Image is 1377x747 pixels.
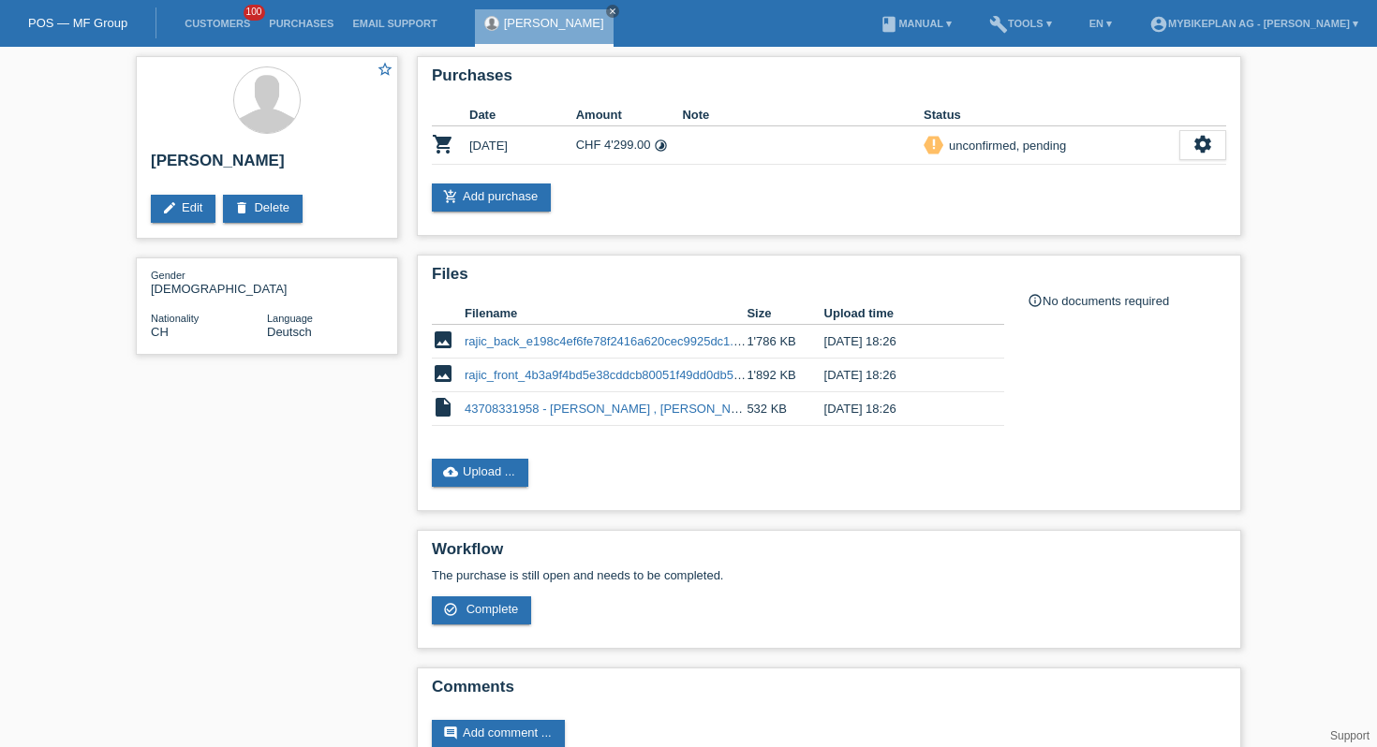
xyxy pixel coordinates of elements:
[469,126,576,165] td: [DATE]
[432,329,454,351] i: image
[432,265,1226,293] h2: Files
[432,396,454,418] i: insert_drive_file
[1080,18,1121,29] a: EN ▾
[1028,293,1226,308] div: No documents required
[432,183,551,212] a: add_shopping_cartAdd purchase
[28,16,127,30] a: POS — MF Group
[432,133,454,155] i: POSP00027516
[151,195,215,223] a: editEdit
[443,189,458,204] i: add_shopping_cart
[466,602,519,616] span: Complete
[175,18,259,29] a: Customers
[824,302,978,325] th: Upload time
[880,15,898,34] i: book
[576,104,683,126] th: Amount
[747,302,823,325] th: Size
[465,302,747,325] th: Filename
[943,136,1066,155] div: unconfirmed, pending
[682,104,924,126] th: Note
[234,200,249,215] i: delete
[259,18,343,29] a: Purchases
[824,359,978,392] td: [DATE] 18:26
[824,392,978,426] td: [DATE] 18:26
[432,568,1226,582] p: The purchase is still open and needs to be completed.
[980,18,1061,29] a: buildTools ▾
[608,7,617,16] i: close
[465,368,760,382] a: rajic_front_4b3a9f4bd5e38cddcb80051f49dd0db5.jpeg
[606,5,619,18] a: close
[432,540,1226,568] h2: Workflow
[432,362,454,385] i: image
[343,18,446,29] a: Email Support
[576,126,683,165] td: CHF 4'299.00
[465,334,757,348] a: rajic_back_e198c4ef6fe78f2416a620cec9925dc1.jpeg
[747,359,823,392] td: 1'892 KB
[432,596,531,624] a: check_circle_outline Complete
[469,104,576,126] th: Date
[654,139,668,153] i: Instalments (48 instalments)
[443,725,458,740] i: comment
[151,325,169,339] span: Switzerland
[432,678,1226,706] h2: Comments
[151,313,199,324] span: Nationality
[267,325,312,339] span: Deutsch
[162,200,177,215] i: edit
[223,195,303,223] a: deleteDelete
[1140,18,1368,29] a: account_circleMybikeplan AG - [PERSON_NAME] ▾
[443,602,458,617] i: check_circle_outline
[151,268,267,296] div: [DEMOGRAPHIC_DATA]
[1192,134,1213,154] i: settings
[432,66,1226,95] h2: Purchases
[870,18,961,29] a: bookManual ▾
[432,459,528,487] a: cloud_uploadUpload ...
[1330,729,1370,742] a: Support
[151,270,185,281] span: Gender
[377,61,393,78] i: star_border
[747,392,823,426] td: 532 KB
[824,325,978,359] td: [DATE] 18:26
[244,5,266,21] span: 100
[924,104,1179,126] th: Status
[151,152,383,180] h2: [PERSON_NAME]
[443,464,458,479] i: cloud_upload
[267,313,313,324] span: Language
[927,138,940,151] i: priority_high
[1149,15,1168,34] i: account_circle
[989,15,1008,34] i: build
[465,402,848,416] a: 43708331958 - [PERSON_NAME] , [PERSON_NAME] Trailray 170.pdf
[377,61,393,81] a: star_border
[1028,293,1043,308] i: info_outline
[504,16,604,30] a: [PERSON_NAME]
[747,325,823,359] td: 1'786 KB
